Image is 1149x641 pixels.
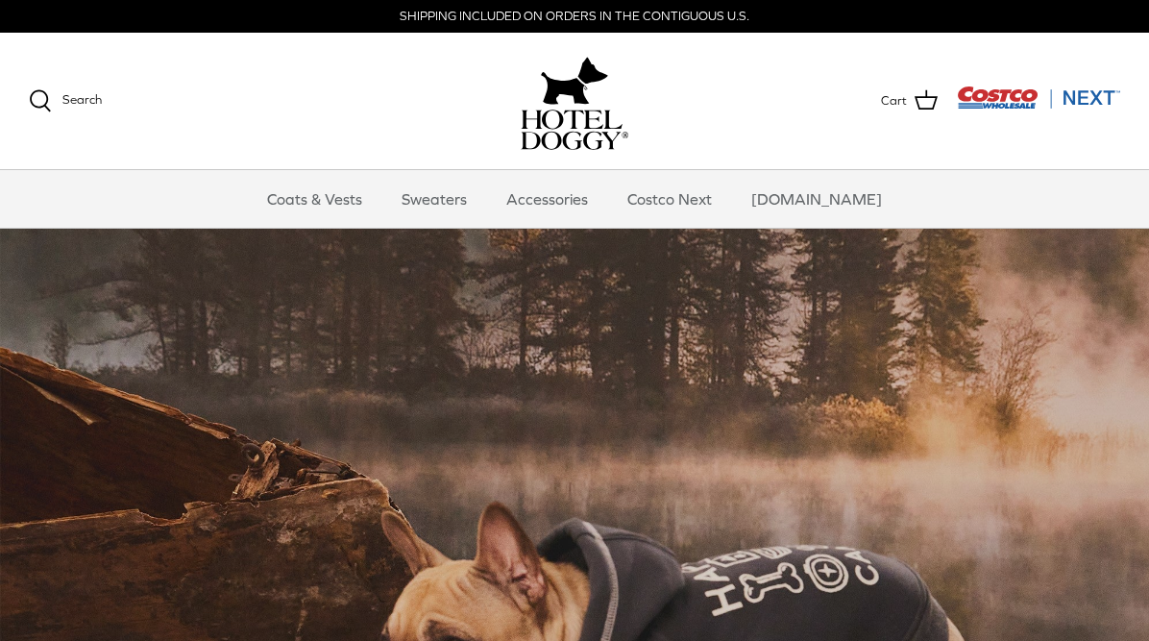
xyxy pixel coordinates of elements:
[250,170,379,228] a: Coats & Vests
[881,88,938,113] a: Cart
[29,89,102,112] a: Search
[957,86,1120,110] img: Costco Next
[384,170,484,228] a: Sweaters
[957,98,1120,112] a: Visit Costco Next
[610,170,729,228] a: Costco Next
[521,52,628,150] a: hoteldoggy.com hoteldoggycom
[489,170,605,228] a: Accessories
[541,52,608,110] img: hoteldoggy.com
[881,91,907,111] span: Cart
[62,92,102,107] span: Search
[734,170,899,228] a: [DOMAIN_NAME]
[521,110,628,150] img: hoteldoggycom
